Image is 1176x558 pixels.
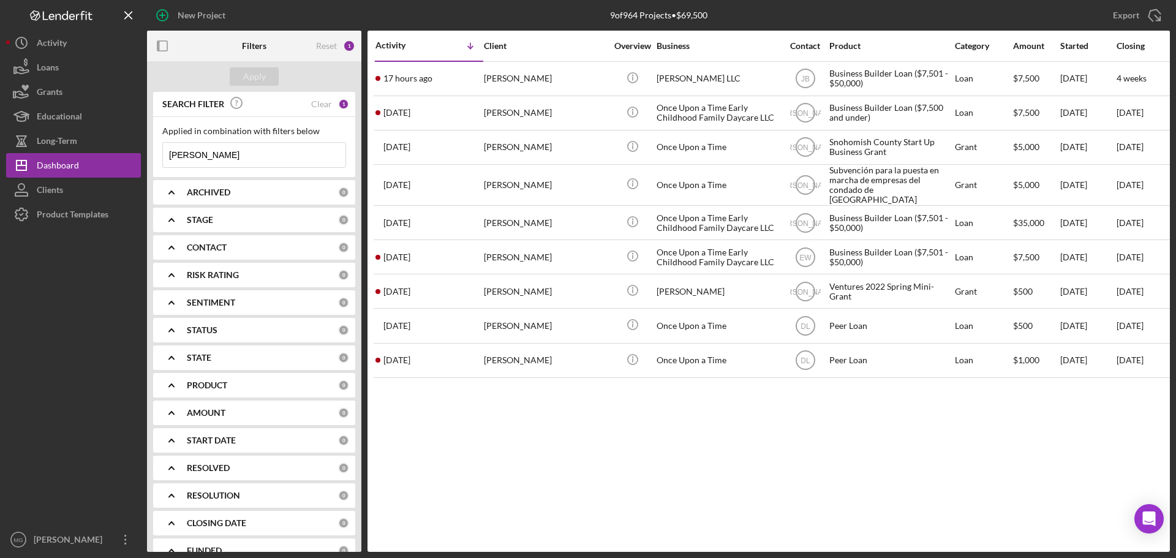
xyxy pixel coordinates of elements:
div: Loan [955,62,1012,95]
b: STATE [187,353,211,363]
div: [DATE] [1060,131,1115,164]
div: [DATE] [1060,97,1115,129]
text: EW [799,253,812,262]
time: 2024-07-14 21:09 [383,180,410,190]
div: 0 [338,325,349,336]
time: [DATE] [1117,107,1144,118]
b: STATUS [187,325,217,335]
div: [PERSON_NAME] [31,527,110,555]
div: Product [829,41,952,51]
time: 2024-09-19 22:55 [383,108,410,118]
div: 0 [338,242,349,253]
time: 4 weeks [1117,73,1147,83]
div: Peer Loan [829,344,952,377]
text: [PERSON_NAME] [775,143,835,152]
button: Dashboard [6,153,141,178]
div: 0 [338,380,349,391]
div: 1 [343,40,355,52]
div: [PERSON_NAME] [484,62,606,95]
button: Long-Term [6,129,141,153]
div: Overview [609,41,655,51]
div: Business [657,41,779,51]
time: 2022-10-12 22:04 [383,218,410,228]
div: [DATE] [1060,275,1115,307]
button: Grants [6,80,141,104]
time: [DATE] [1117,286,1144,296]
div: Loan [955,344,1012,377]
div: Once Upon a Time [657,344,779,377]
text: DL [801,356,810,365]
time: 2021-11-23 05:21 [383,321,410,331]
div: 0 [338,462,349,473]
div: Once Upon a Time [657,309,779,342]
div: Long-Term [37,129,77,156]
div: $500 [1013,275,1059,307]
div: Apply [243,67,266,86]
div: Product Templates [37,202,108,230]
button: Loans [6,55,141,80]
div: 9 of 964 Projects • $69,500 [610,10,707,20]
div: [PERSON_NAME] [484,97,606,129]
text: JB [801,75,809,83]
div: Dashboard [37,153,79,181]
div: Grant [955,131,1012,164]
div: Activity [37,31,67,58]
button: Export [1101,3,1170,28]
button: MG[PERSON_NAME] [6,527,141,552]
time: [DATE] [1117,355,1144,365]
div: Applied in combination with filters below [162,126,346,136]
div: Business Builder Loan ($7,501 - $50,000) [829,241,952,273]
b: RESOLVED [187,463,230,473]
button: Clients [6,178,141,202]
div: Loans [37,55,59,83]
div: Clear [311,99,332,109]
div: New Project [178,3,225,28]
div: Export [1113,3,1139,28]
div: 0 [338,435,349,446]
div: 0 [338,270,349,281]
div: $7,500 [1013,97,1059,129]
div: Clients [37,178,63,205]
b: RESOLUTION [187,491,240,500]
div: $7,500 [1013,241,1059,273]
time: 2021-11-18 19:21 [383,355,410,365]
div: [PERSON_NAME] [484,309,606,342]
div: 0 [338,214,349,225]
div: $1,000 [1013,344,1059,377]
div: [DATE] [1060,62,1115,95]
div: Loan [955,241,1012,273]
div: Grant [955,165,1012,205]
button: Educational [6,104,141,129]
div: Loan [955,206,1012,239]
b: START DATE [187,435,236,445]
a: Activity [6,31,141,55]
div: [PERSON_NAME] [657,275,779,307]
time: [DATE] [1117,179,1144,190]
b: SEARCH FILTER [162,99,224,109]
div: Once Upon a Time [657,131,779,164]
b: RISK RATING [187,270,239,280]
time: [DATE] [1117,252,1144,262]
text: MG [13,537,23,543]
div: Snohomish County Start Up Business Grant [829,131,952,164]
time: [DATE] [1117,217,1144,228]
div: $5,000 [1013,131,1059,164]
text: [PERSON_NAME] [775,181,835,190]
div: Business Builder Loan ($7,501 - $50,000) [829,206,952,239]
b: Filters [242,41,266,51]
div: Loan [955,97,1012,129]
div: [PERSON_NAME] [484,206,606,239]
div: Ventures 2022 Spring Mini-Grant [829,275,952,307]
div: Contact [782,41,828,51]
div: 0 [338,518,349,529]
button: Product Templates [6,202,141,227]
b: CLOSING DATE [187,518,246,528]
div: Client [484,41,606,51]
